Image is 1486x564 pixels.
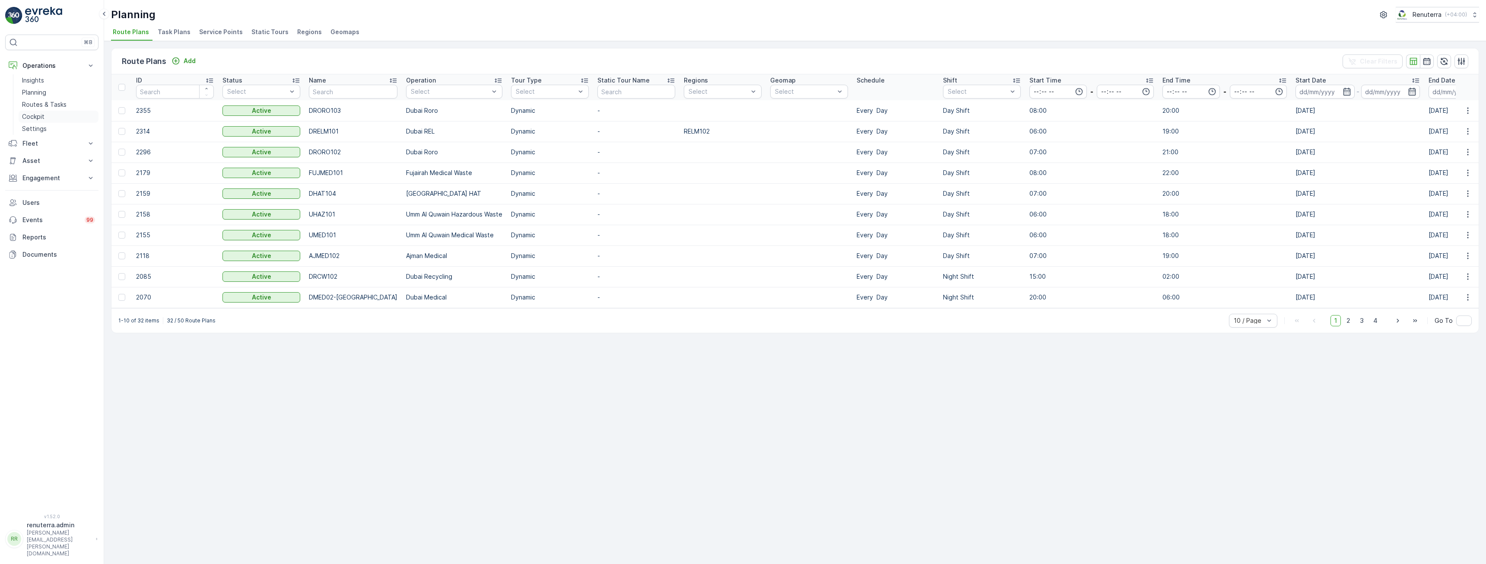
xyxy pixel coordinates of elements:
[1295,85,1355,99] input: dd/mm/yyyy
[309,231,397,239] p: UMED101
[309,293,397,302] p: DMED02-[GEOGRAPHIC_DATA]
[5,57,98,74] button: Operations
[684,76,708,85] p: Regions
[19,111,98,123] a: Cockpit
[199,28,243,36] span: Service Points
[309,85,397,99] input: Search
[406,231,502,239] p: Umm Al Quwain Medical Waste
[309,189,397,198] p: DHAT104
[5,521,98,557] button: RRrenuterra.admin[PERSON_NAME][EMAIL_ADDRESS][PERSON_NAME][DOMAIN_NAME]
[5,152,98,169] button: Asset
[597,85,675,99] input: Search
[511,127,589,136] p: Dynamic
[511,231,589,239] p: Dynamic
[22,156,81,165] p: Asset
[111,8,156,22] p: Planning
[1162,293,1287,302] p: 06:00
[1029,231,1154,239] p: 06:00
[1291,100,1424,121] td: [DATE]
[252,127,271,136] p: Active
[222,230,300,240] button: Active
[1291,142,1424,163] td: [DATE]
[943,148,1021,156] p: Day Shift
[1330,315,1341,326] span: 1
[857,210,934,219] p: Every Day
[775,87,835,96] p: Select
[22,76,44,85] p: Insights
[86,217,93,223] p: 99
[19,74,98,86] a: Insights
[118,190,125,197] div: Toggle Row Selected
[511,76,542,85] p: Tour Type
[118,273,125,280] div: Toggle Row Selected
[511,272,589,281] p: Dynamic
[684,127,762,136] p: RELM102
[857,231,934,239] p: Every Day
[1162,272,1287,281] p: 02:00
[136,272,214,281] p: 2085
[406,127,502,136] p: Dubai REL
[1413,10,1442,19] p: Renuterra
[1162,76,1191,85] p: End Time
[136,148,214,156] p: 2296
[857,293,934,302] p: Every Day
[118,294,125,301] div: Toggle Row Selected
[1029,127,1154,136] p: 06:00
[597,148,675,156] p: -
[1162,148,1287,156] p: 21:00
[1396,10,1409,19] img: Screenshot_2024-07-26_at_13.33.01.png
[118,107,125,114] div: Toggle Row Selected
[1291,266,1424,287] td: [DATE]
[22,124,47,133] p: Settings
[252,169,271,177] p: Active
[857,76,885,85] p: Schedule
[136,76,142,85] p: ID
[252,272,271,281] p: Active
[222,292,300,303] button: Active
[330,28,359,36] span: Geomaps
[857,189,934,198] p: Every Day
[222,105,300,116] button: Active
[1162,106,1287,115] p: 20:00
[857,106,934,115] p: Every Day
[511,106,589,115] p: Dynamic
[5,169,98,187] button: Engagement
[597,169,675,177] p: -
[222,147,300,157] button: Active
[22,233,95,242] p: Reports
[511,169,589,177] p: Dynamic
[406,148,502,156] p: Dubai Roro
[222,168,300,178] button: Active
[1162,169,1287,177] p: 22:00
[1343,315,1354,326] span: 2
[252,106,271,115] p: Active
[118,252,125,259] div: Toggle Row Selected
[222,126,300,137] button: Active
[309,272,397,281] p: DRCW102
[857,148,934,156] p: Every Day
[1291,204,1424,225] td: [DATE]
[136,293,214,302] p: 2070
[5,135,98,152] button: Fleet
[1361,85,1420,99] input: dd/mm/yyyy
[597,293,675,302] p: -
[597,127,675,136] p: -
[22,139,81,148] p: Fleet
[1029,189,1154,198] p: 07:00
[1029,210,1154,219] p: 06:00
[19,99,98,111] a: Routes & Tasks
[597,189,675,198] p: -
[1291,287,1424,308] td: [DATE]
[309,106,397,115] p: DRORO103
[122,55,166,67] p: Route Plans
[19,86,98,99] a: Planning
[1162,231,1287,239] p: 18:00
[252,293,271,302] p: Active
[511,252,589,260] p: Dynamic
[1360,57,1397,66] p: Clear Filters
[227,87,287,96] p: Select
[1291,245,1424,266] td: [DATE]
[22,250,95,259] p: Documents
[136,106,214,115] p: 2355
[1029,252,1154,260] p: 07:00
